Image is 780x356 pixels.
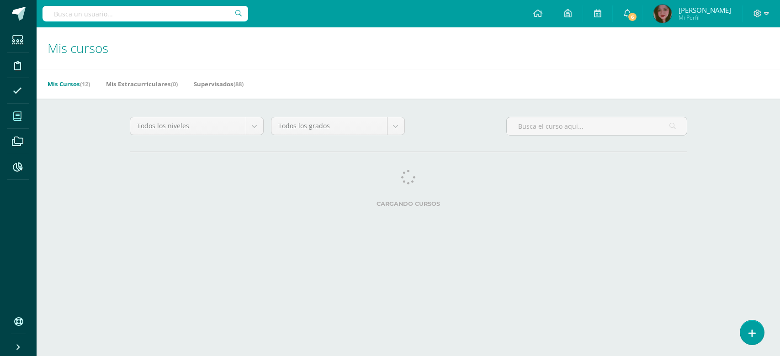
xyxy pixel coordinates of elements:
span: Todos los niveles [137,117,239,135]
span: (0) [171,80,178,88]
a: Supervisados(88) [194,77,244,91]
input: Busca el curso aquí... [507,117,687,135]
label: Cargando cursos [130,200,687,207]
a: Todos los niveles [130,117,263,135]
span: 6 [627,12,637,22]
span: Mis cursos [48,39,108,57]
span: Todos los grados [278,117,380,135]
span: [PERSON_NAME] [679,5,731,15]
a: Mis Extracurriculares(0) [106,77,178,91]
span: (12) [80,80,90,88]
a: Todos los grados [271,117,404,135]
span: Mi Perfil [679,14,731,21]
img: ddaf081ffe516418b27efb77bf4d1e14.png [653,5,672,23]
input: Busca un usuario... [42,6,248,21]
span: (88) [233,80,244,88]
a: Mis Cursos(12) [48,77,90,91]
